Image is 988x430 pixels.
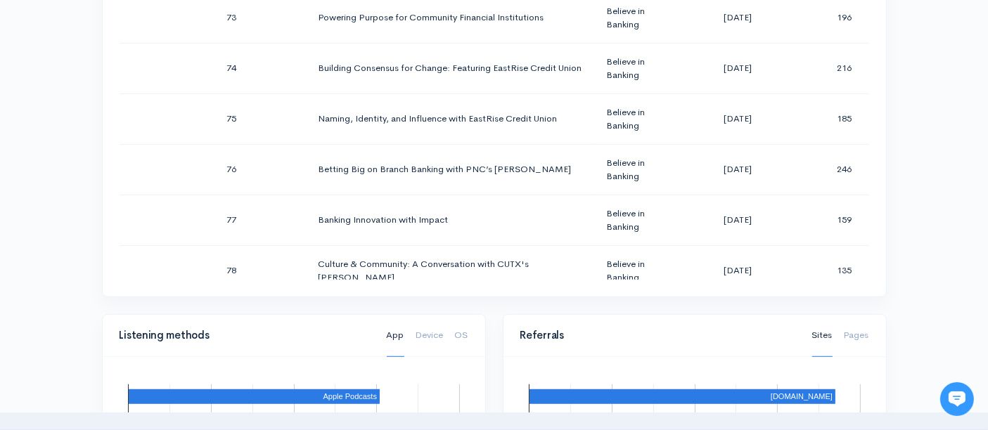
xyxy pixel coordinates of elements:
td: [DATE] [687,43,788,93]
td: Believe in Banking [595,93,687,144]
a: App [387,314,404,357]
h1: Hi 👋 [21,68,260,91]
td: [DATE] [687,93,788,144]
a: Sites [812,314,833,357]
td: 216 [788,43,868,93]
td: Culture & Community: A Conversation with CUTX's [PERSON_NAME] [307,245,595,296]
td: 78 [215,245,307,296]
td: 185 [788,93,868,144]
td: Believe in Banking [595,43,687,93]
td: 77 [215,195,307,245]
iframe: gist-messenger-bubble-iframe [940,382,974,416]
td: 159 [788,195,868,245]
td: [DATE] [687,144,788,195]
td: Believe in Banking [595,195,687,245]
button: New conversation [22,186,259,214]
td: Believe in Banking [595,245,687,296]
td: Believe in Banking [595,144,687,195]
span: New conversation [91,195,169,206]
td: 74 [215,43,307,93]
td: 76 [215,144,307,195]
h4: Referrals [520,330,795,341]
td: 75 [215,93,307,144]
text: Apple Podcasts [323,392,377,400]
td: [DATE] [687,245,788,296]
h2: Just let us know if you need anything and we'll be happy to help! 🙂 [21,93,260,161]
input: Search articles [41,264,251,292]
td: [DATE] [687,195,788,245]
p: Find an answer quickly [19,241,262,258]
text: [DOMAIN_NAME] [770,392,832,400]
td: Building Consensus for Change: Featuring EastRise Credit Union [307,43,595,93]
a: Pages [844,314,869,357]
td: 135 [788,245,868,296]
td: 246 [788,144,868,195]
a: OS [455,314,468,357]
td: Naming, Identity, and Influence with EastRise Credit Union [307,93,595,144]
td: Banking Innovation with Impact [307,195,595,245]
td: Betting Big on Branch Banking with PNC’s [PERSON_NAME] [307,144,595,195]
a: Device [416,314,444,357]
h4: Listening methods [120,330,370,341]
